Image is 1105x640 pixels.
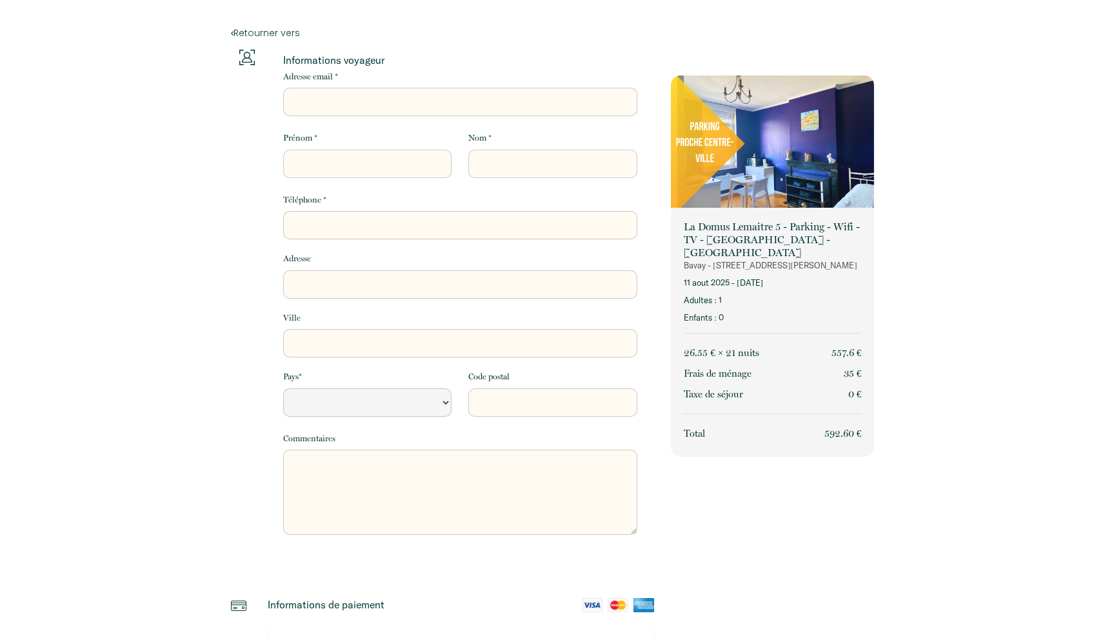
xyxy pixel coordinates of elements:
[684,259,861,272] p: Bavay - [STREET_ADDRESS][PERSON_NAME]
[283,194,326,206] label: Téléphone *
[468,370,510,383] label: Code postal
[268,598,384,611] p: Informations de paiement
[283,54,637,66] p: Informations voyageur
[231,26,875,40] a: Retourner vers
[755,347,759,359] span: s
[283,252,311,265] label: Adresse
[844,366,862,381] p: 35 €
[831,345,862,361] p: 557.6 €
[684,277,861,289] p: 11 août 2025 - [DATE]
[848,386,862,402] p: 0 €
[684,345,759,361] p: 26.55 € × 21 nuit
[608,598,628,612] img: mastercard
[283,312,301,325] label: Ville
[239,50,255,65] img: guests-info
[684,294,861,306] p: Adultes : 1
[283,432,335,445] label: Commentaires
[684,312,861,324] p: Enfants : 0
[283,132,317,145] label: Prénom *
[824,428,862,439] span: 592.60 €
[283,70,338,83] label: Adresse email *
[633,598,654,612] img: amex
[684,366,752,381] p: Frais de ménage
[283,370,302,383] label: Pays
[671,75,874,211] img: rental-image
[684,386,743,402] p: Taxe de séjour
[684,221,861,259] p: La Domus Lemaitre 5 - Parking - Wifi - TV - [GEOGRAPHIC_DATA] - [GEOGRAPHIC_DATA]
[283,388,452,417] select: Default select example
[231,598,246,614] img: credit-card
[684,428,705,439] span: Total
[582,598,602,612] img: visa-card
[468,132,492,145] label: Nom *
